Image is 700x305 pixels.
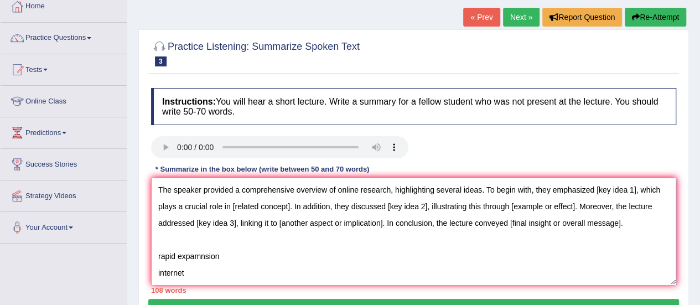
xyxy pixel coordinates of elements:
h2: Practice Listening: Summarize Spoken Text [151,39,360,66]
a: Your Account [1,212,127,240]
b: Instructions: [162,97,216,106]
a: Success Stories [1,149,127,177]
a: « Prev [463,8,500,27]
button: Report Question [542,8,622,27]
a: Online Class [1,86,127,113]
a: Strategy Videos [1,180,127,208]
div: 108 words [151,285,676,296]
a: Practice Questions [1,23,127,50]
a: Predictions [1,117,127,145]
a: Next » [503,8,540,27]
span: 3 [155,56,167,66]
a: Tests [1,54,127,82]
div: * Summarize in the box below (write between 50 and 70 words) [151,164,374,174]
h4: You will hear a short lecture. Write a summary for a fellow student who was not present at the le... [151,88,676,125]
button: Re-Attempt [625,8,686,27]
